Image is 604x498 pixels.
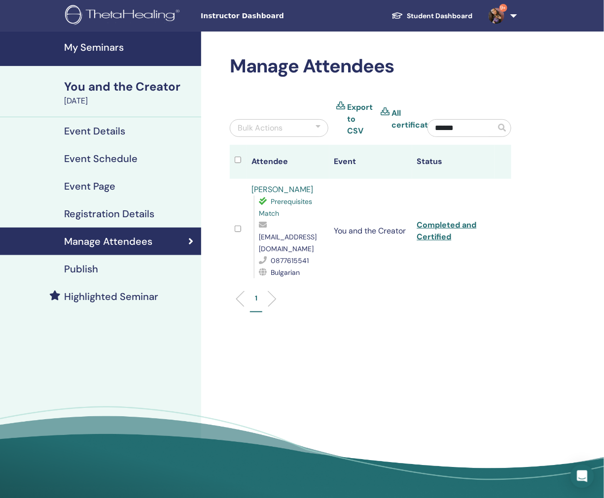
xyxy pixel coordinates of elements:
span: 0877615541 [271,256,309,265]
h4: Event Details [64,125,125,137]
a: [PERSON_NAME] [251,184,313,195]
h4: Registration Details [64,208,154,220]
div: Open Intercom Messenger [570,465,594,488]
div: You and the Creator [64,78,195,95]
span: [EMAIL_ADDRESS][DOMAIN_NAME] [259,232,317,253]
a: Export to CSV [347,101,373,137]
a: All certificates [391,107,437,131]
h2: Manage Attendees [230,55,511,78]
h4: Highlighted Seminar [64,291,158,302]
th: Event [329,145,412,179]
p: 1 [255,293,257,303]
h4: Event Schedule [64,153,138,165]
th: Attendee [247,145,329,179]
img: default.jpg [489,8,504,24]
span: Prerequisites Match [259,197,312,218]
th: Status [412,145,495,179]
h4: My Seminars [64,41,195,53]
a: You and the Creator[DATE] [58,78,201,107]
h4: Publish [64,263,98,275]
a: Completed and Certified [417,220,477,242]
span: 9+ [499,4,507,12]
span: Instructor Dashboard [201,11,349,21]
h4: Event Page [64,180,115,192]
img: graduation-cap-white.svg [391,11,403,20]
h4: Manage Attendees [64,235,152,247]
span: Bulgarian [271,268,300,277]
div: [DATE] [64,95,195,107]
img: logo.png [65,5,183,27]
td: You and the Creator [329,179,412,283]
a: Student Dashboard [384,7,481,25]
div: Bulk Actions [238,122,283,134]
